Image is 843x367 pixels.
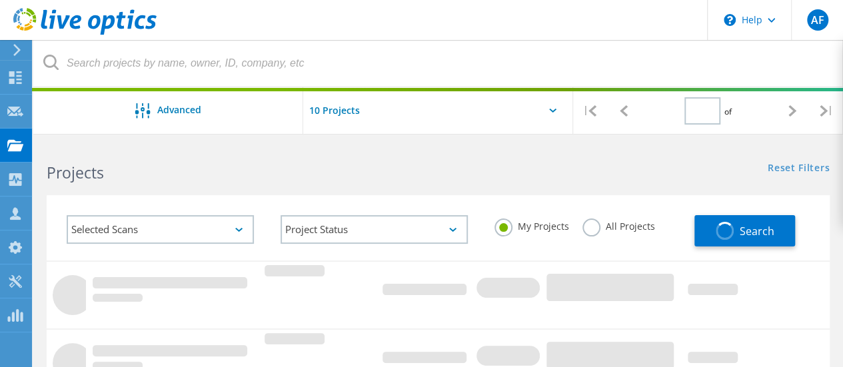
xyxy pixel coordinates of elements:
[13,28,157,37] a: Live Optics Dashboard
[694,215,795,246] button: Search
[724,14,736,26] svg: \n
[768,163,830,175] a: Reset Filters
[739,224,774,238] span: Search
[47,162,104,183] b: Projects
[573,87,607,135] div: |
[582,218,655,231] label: All Projects
[810,15,824,25] span: AF
[809,87,843,135] div: |
[724,106,731,117] span: of
[494,218,569,231] label: My Projects
[281,215,468,244] div: Project Status
[157,105,201,115] span: Advanced
[67,215,254,244] div: Selected Scans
